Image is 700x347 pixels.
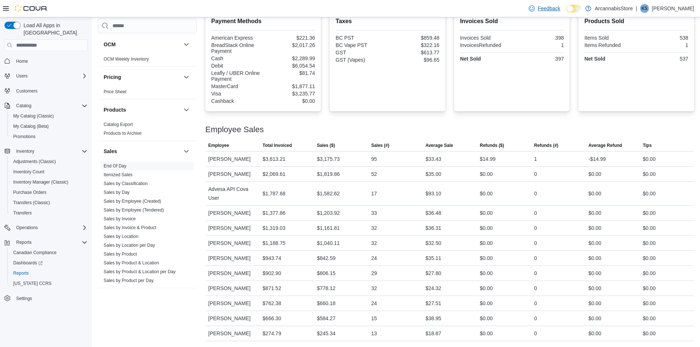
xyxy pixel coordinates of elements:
[211,98,262,104] div: Cashback
[13,56,87,65] span: Home
[211,17,315,26] h2: Payment Methods
[317,209,340,217] div: $1,203.92
[13,169,44,175] span: Inventory Count
[104,163,126,169] span: End Of Day
[584,56,605,62] strong: Net Sold
[10,259,87,267] span: Dashboards
[104,234,139,239] a: Sales by Location
[534,284,537,293] div: 0
[104,207,164,213] a: Sales by Employee (Tendered)
[643,155,656,163] div: $0.00
[10,157,87,166] span: Adjustments (Classic)
[13,86,87,95] span: Customers
[211,63,262,69] div: Debit
[4,53,87,323] nav: Complex example
[205,251,260,265] div: [PERSON_NAME]
[10,122,87,131] span: My Catalog (Beta)
[16,73,28,79] span: Users
[595,4,633,13] p: ArcannabisStore
[104,73,180,81] button: Pricing
[588,254,601,263] div: $0.00
[13,147,87,156] span: Inventory
[13,281,51,286] span: [US_STATE] CCRS
[638,35,688,41] div: 538
[13,294,35,303] a: Settings
[265,63,315,69] div: $6,054.54
[263,224,286,232] div: $1,319.03
[588,269,601,278] div: $0.00
[1,71,90,81] button: Users
[10,122,52,131] a: My Catalog (Beta)
[371,155,377,163] div: 95
[588,189,601,198] div: $0.00
[480,269,493,278] div: $0.00
[513,35,564,41] div: 398
[584,17,688,26] h2: Products Sold
[638,56,688,62] div: 537
[263,209,286,217] div: $1,377.86
[10,167,47,176] a: Inventory Count
[10,167,87,176] span: Inventory Count
[389,57,439,63] div: $96.65
[426,189,441,198] div: $93.10
[426,254,441,263] div: $35.11
[205,266,260,281] div: [PERSON_NAME]
[317,189,340,198] div: $1,582.62
[104,57,149,62] a: OCM Weekly Inventory
[534,142,559,148] span: Refunds (#)
[371,314,377,323] div: 15
[205,167,260,181] div: [PERSON_NAME]
[534,189,537,198] div: 0
[1,55,90,66] button: Home
[16,239,32,245] span: Reports
[426,155,441,163] div: $33.43
[426,224,441,232] div: $36.31
[480,254,493,263] div: $0.00
[205,296,260,311] div: [PERSON_NAME]
[317,224,340,232] div: $1,161.81
[317,299,335,308] div: $660.18
[104,234,139,239] span: Sales by Location
[13,87,40,95] a: Customers
[104,89,126,94] a: Price Sheet
[10,269,87,278] span: Reports
[211,55,262,61] div: Cash
[16,148,34,154] span: Inventory
[7,198,90,208] button: Transfers (Classic)
[1,86,90,96] button: Customers
[263,254,281,263] div: $943.74
[13,238,87,247] span: Reports
[643,142,651,148] span: Tips
[263,189,286,198] div: $1,787.68
[7,121,90,131] button: My Catalog (Beta)
[638,42,688,48] div: 1
[335,42,386,48] div: BC Vape PST
[7,208,90,218] button: Transfers
[13,134,36,140] span: Promotions
[588,239,601,247] div: $0.00
[265,98,315,104] div: $0.00
[13,159,56,165] span: Adjustments (Classic)
[588,155,606,163] div: -$14.99
[480,239,493,247] div: $0.00
[1,101,90,111] button: Catalog
[104,172,133,177] a: Itemized Sales
[1,223,90,233] button: Operations
[265,70,315,76] div: $81.74
[426,284,441,293] div: $24.32
[182,40,191,49] button: OCM
[371,170,377,178] div: 52
[7,258,90,268] a: Dashboards
[480,284,493,293] div: $0.00
[588,284,601,293] div: $0.00
[480,155,496,163] div: $14.99
[317,314,335,323] div: $584.27
[534,224,537,232] div: 0
[13,72,30,80] button: Users
[104,269,176,275] span: Sales by Product & Location per Day
[643,170,656,178] div: $0.00
[526,1,563,16] a: Feedback
[389,50,439,55] div: $613.77
[10,259,46,267] a: Dashboards
[1,146,90,156] button: Inventory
